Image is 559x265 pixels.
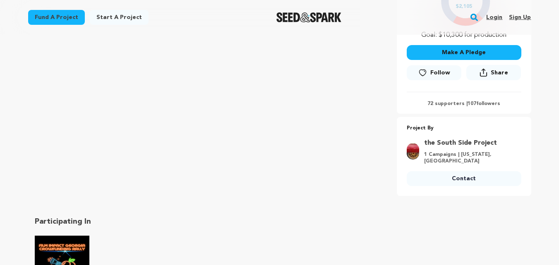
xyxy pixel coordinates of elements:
span: Follow [430,69,450,77]
a: Follow [407,65,461,80]
a: Sign up [509,11,531,24]
a: Contact [407,171,521,186]
span: Share [466,65,521,84]
button: Share [466,65,521,80]
a: Goto the South Side Project profile [424,138,516,148]
a: Start a project [90,10,149,25]
span: 107 [468,101,476,106]
p: 1 Campaigns | [US_STATE], [GEOGRAPHIC_DATA] [424,151,516,165]
span: Share [491,69,508,77]
p: 72 supporters | followers [407,100,521,107]
p: Project By [407,124,521,133]
a: Login [486,11,502,24]
img: Seed&Spark Logo Dark Mode [276,12,341,22]
button: Make A Pledge [407,45,521,60]
h2: Participating In [35,216,273,227]
a: Fund a project [28,10,85,25]
img: d1017288c9b554b2.jpg [407,143,419,160]
a: Seed&Spark Homepage [276,12,341,22]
